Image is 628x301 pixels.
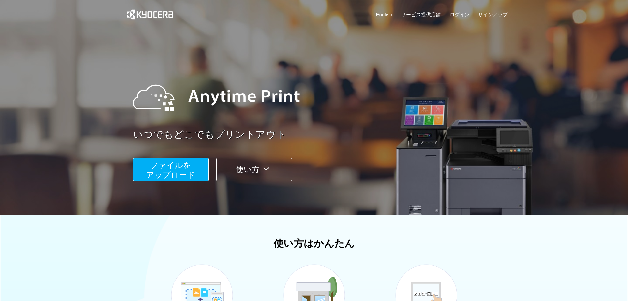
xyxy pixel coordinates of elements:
a: サービス提供店舗 [401,11,441,18]
a: ログイン [450,11,469,18]
span: ファイルを ​​アップロード [146,161,195,179]
a: サインアップ [478,11,508,18]
a: English [376,11,392,18]
button: 使い方 [216,158,292,181]
a: いつでもどこでもプリントアウト [133,128,512,142]
button: ファイルを​​アップロード [133,158,209,181]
